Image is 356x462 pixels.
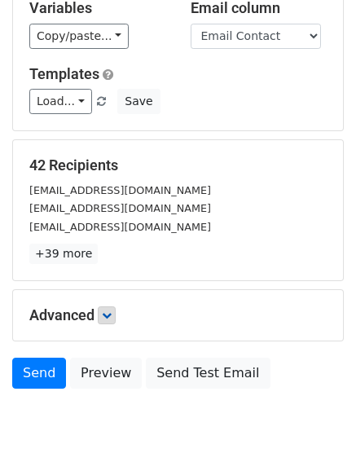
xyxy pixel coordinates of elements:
[29,221,211,233] small: [EMAIL_ADDRESS][DOMAIN_NAME]
[29,244,98,264] a: +39 more
[29,306,327,324] h5: Advanced
[29,202,211,214] small: [EMAIL_ADDRESS][DOMAIN_NAME]
[70,358,142,389] a: Preview
[275,384,356,462] iframe: Chat Widget
[146,358,270,389] a: Send Test Email
[29,24,129,49] a: Copy/paste...
[29,89,92,114] a: Load...
[29,184,211,196] small: [EMAIL_ADDRESS][DOMAIN_NAME]
[12,358,66,389] a: Send
[117,89,160,114] button: Save
[29,156,327,174] h5: 42 Recipients
[29,65,99,82] a: Templates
